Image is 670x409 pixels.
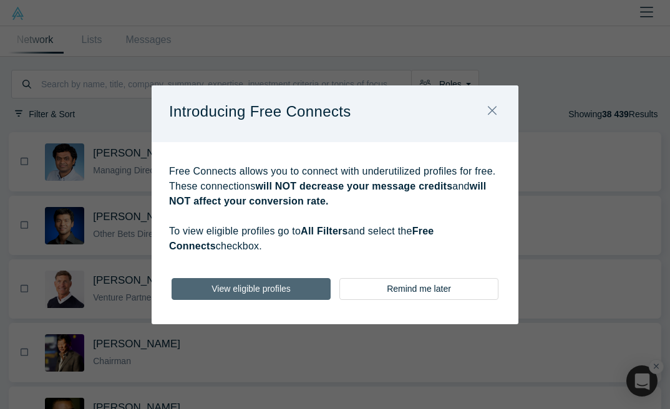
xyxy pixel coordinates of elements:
button: View eligible profiles [172,278,331,300]
p: Introducing Free Connects [169,99,351,125]
strong: will NOT affect your conversion rate. [169,181,487,206]
button: Close [479,99,505,125]
strong: All Filters [301,226,348,236]
strong: Free Connects [169,226,434,251]
button: Remind me later [339,278,498,300]
p: Free Connects allows you to connect with underutilized profiles for free. These connections and T... [169,164,501,254]
strong: will NOT decrease your message credits [255,181,452,191]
